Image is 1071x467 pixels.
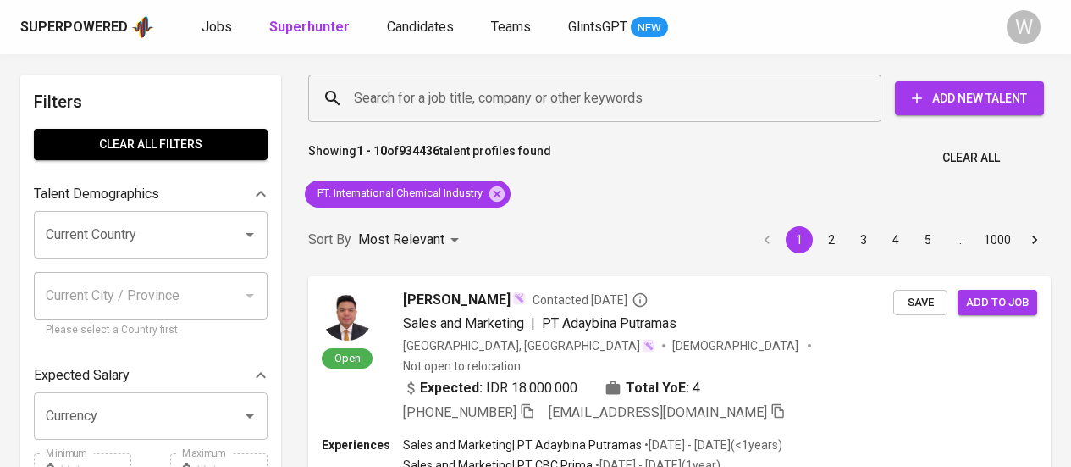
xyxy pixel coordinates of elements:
p: Experiences [322,436,403,453]
a: Jobs [202,17,235,38]
button: Go to next page [1021,226,1048,253]
button: Open [238,404,262,428]
span: Save [902,293,939,313]
span: PT. International Chemical Industry [305,186,493,202]
button: Go to page 5 [914,226,941,253]
p: Sales and Marketing | PT Adaybina Putramas [403,436,642,453]
span: Clear All [942,147,1000,169]
button: Go to page 2 [818,226,845,253]
span: NEW [631,19,668,36]
p: Please select a Country first [46,322,256,339]
button: Go to page 4 [882,226,909,253]
a: Candidates [387,17,457,38]
span: [PERSON_NAME] [403,290,511,310]
a: Teams [491,17,534,38]
button: Save [893,290,947,316]
div: [GEOGRAPHIC_DATA], [GEOGRAPHIC_DATA] [403,337,655,354]
span: Open [328,351,367,365]
b: 1 - 10 [356,144,387,158]
button: Go to page 3 [850,226,877,253]
a: Superpoweredapp logo [20,14,154,40]
div: … [947,231,974,248]
p: Sort By [308,230,351,250]
p: Expected Salary [34,365,130,386]
img: app logo [131,14,154,40]
span: Clear All filters [47,134,254,155]
span: PT Adaybina Putramas [542,315,676,331]
button: Add to job [958,290,1037,316]
nav: pagination navigation [751,226,1051,253]
span: [DEMOGRAPHIC_DATA] [672,337,801,354]
b: 934436 [399,144,439,158]
button: Add New Talent [895,81,1044,115]
div: PT. International Chemical Industry [305,181,511,208]
span: Add New Talent [908,88,1030,109]
button: Go to page 1000 [979,226,1016,253]
div: Talent Demographics [34,177,268,211]
span: GlintsGPT [568,19,627,35]
button: Clear All [936,142,1007,174]
svg: By Batam recruiter [632,292,649,309]
button: page 1 [786,226,813,253]
span: | [531,314,535,334]
p: Showing of talent profiles found [308,142,551,174]
button: Clear All filters [34,129,268,160]
span: Candidates [387,19,454,35]
img: b9b1ddf84e4a779ad2b3bd84163b6b95.jpg [322,290,373,341]
b: Expected: [420,378,483,398]
a: Superhunter [269,17,353,38]
a: GlintsGPT NEW [568,17,668,38]
p: Most Relevant [358,230,444,250]
div: Most Relevant [358,225,465,256]
button: Open [238,223,262,247]
img: magic_wand.svg [642,339,655,353]
div: W [1007,10,1041,44]
p: Not open to relocation [403,358,521,375]
span: Sales and Marketing [403,315,524,331]
b: Total YoE: [626,378,689,398]
div: Expected Salary [34,359,268,392]
img: magic_wand.svg [512,292,526,305]
p: Talent Demographics [34,184,159,204]
h6: Filters [34,88,268,115]
span: [EMAIL_ADDRESS][DOMAIN_NAME] [549,404,767,420]
span: Teams [491,19,531,35]
span: Contacted [DATE] [533,292,649,309]
b: Superhunter [269,19,350,35]
p: • [DATE] - [DATE] ( <1 years ) [642,436,782,453]
span: [PHONE_NUMBER] [403,404,516,420]
span: 4 [693,378,700,398]
span: Add to job [966,293,1029,313]
span: Jobs [202,19,232,35]
div: IDR 18.000.000 [403,378,577,398]
div: Superpowered [20,18,128,37]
